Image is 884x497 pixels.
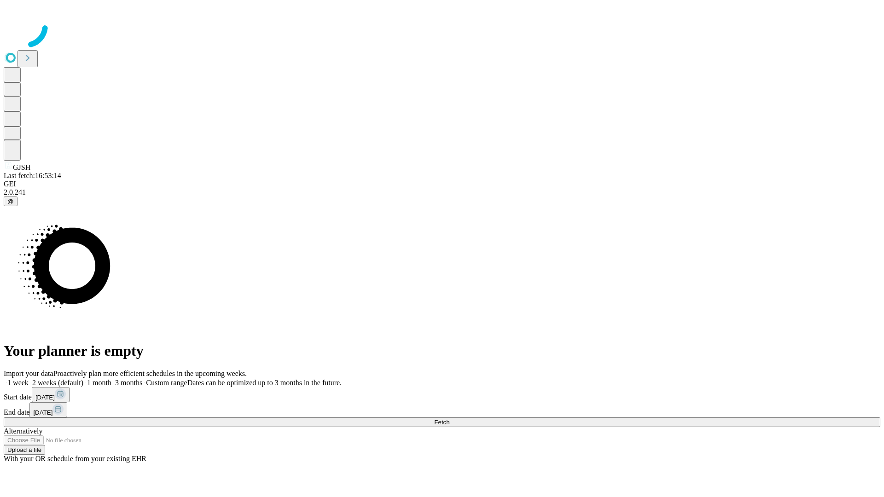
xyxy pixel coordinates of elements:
[115,379,142,387] span: 3 months
[32,379,83,387] span: 2 weeks (default)
[4,180,880,188] div: GEI
[146,379,187,387] span: Custom range
[4,417,880,427] button: Fetch
[4,370,53,377] span: Import your data
[7,198,14,205] span: @
[13,163,30,171] span: GJSH
[29,402,67,417] button: [DATE]
[4,172,61,179] span: Last fetch: 16:53:14
[4,342,880,359] h1: Your planner is empty
[4,445,45,455] button: Upload a file
[187,379,342,387] span: Dates can be optimized up to 3 months in the future.
[434,419,449,426] span: Fetch
[4,387,880,402] div: Start date
[33,409,52,416] span: [DATE]
[35,394,55,401] span: [DATE]
[4,196,17,206] button: @
[4,427,42,435] span: Alternatively
[87,379,111,387] span: 1 month
[32,387,70,402] button: [DATE]
[7,379,29,387] span: 1 week
[53,370,247,377] span: Proactively plan more efficient schedules in the upcoming weeks.
[4,188,880,196] div: 2.0.241
[4,455,146,462] span: With your OR schedule from your existing EHR
[4,402,880,417] div: End date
